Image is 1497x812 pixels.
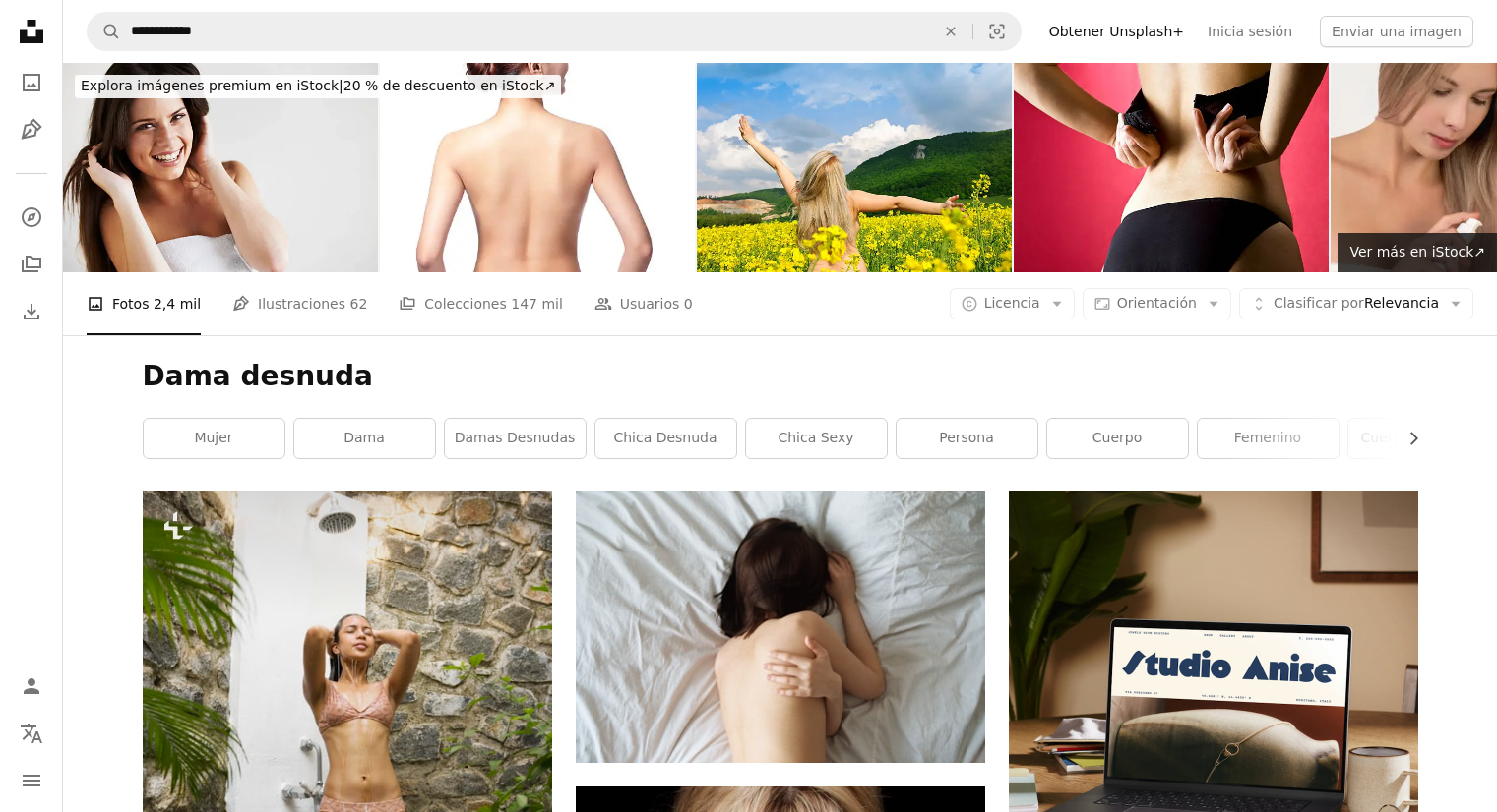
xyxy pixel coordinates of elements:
button: Idioma [12,714,51,753]
span: 0 [684,293,693,315]
a: persona [897,419,1037,458]
a: femenino [1198,419,1339,458]
a: Obtener Unsplash+ [1037,16,1196,47]
img: sujetador de desenganche [1014,63,1329,272]
button: Borrar [929,13,972,50]
a: mujer acostada en cama blanca [576,617,985,635]
span: 62 [349,293,367,315]
img: Carefree y hermosas [63,63,378,272]
button: Búsqueda visual [973,13,1021,50]
a: Colecciones [12,245,51,284]
a: Chica sexy [746,419,887,458]
a: Explora imágenes premium en iStock|20 % de descuento en iStock↗ [63,63,573,110]
a: Inicia sesión [1196,16,1304,47]
span: Relevancia [1274,294,1439,314]
button: Menú [12,761,51,800]
span: 147 mil [511,293,563,315]
a: Historial de descargas [12,292,51,331]
img: Mujer bella vista posterior [380,63,695,272]
button: Orientación [1083,288,1231,319]
a: Ilustraciones [12,110,51,149]
div: 20 % de descuento en iStock ↗ [75,75,561,98]
button: Buscar en Unsplash [88,13,121,50]
a: Una mujer en bikini parada frente a una ducha [143,788,552,806]
a: Explorar [12,198,51,237]
a: mujer [144,419,284,458]
button: Enviar una imagen [1320,16,1473,47]
img: Cortesía y naked [697,63,1012,272]
a: Iniciar sesión / Registrarse [12,667,51,706]
span: Licencia [984,295,1040,311]
a: cuerpo [1047,419,1188,458]
button: Clasificar porRelevancia [1239,288,1473,319]
img: mujer acostada en cama blanca [576,491,985,763]
a: cuerpo desnudo [1348,419,1489,458]
a: dama [294,419,435,458]
button: desplazar lista a la derecha [1396,419,1418,458]
h1: Dama desnuda [143,359,1418,394]
a: chica desnuda [595,419,736,458]
span: Orientación [1117,295,1197,311]
a: Colecciones 147 mil [399,272,563,335]
a: Fotos [12,63,51,102]
span: Clasificar por [1274,295,1364,311]
button: Licencia [950,288,1075,319]
form: Encuentra imágenes en todo el sitio [87,12,1022,51]
a: Ver más en iStock↗ [1338,233,1497,272]
a: Ilustraciones 62 [232,272,367,335]
a: Damas desnudas [445,419,586,458]
span: Ver más en iStock ↗ [1349,244,1485,260]
span: Explora imágenes premium en iStock | [81,78,343,93]
a: Usuarios 0 [594,272,693,335]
